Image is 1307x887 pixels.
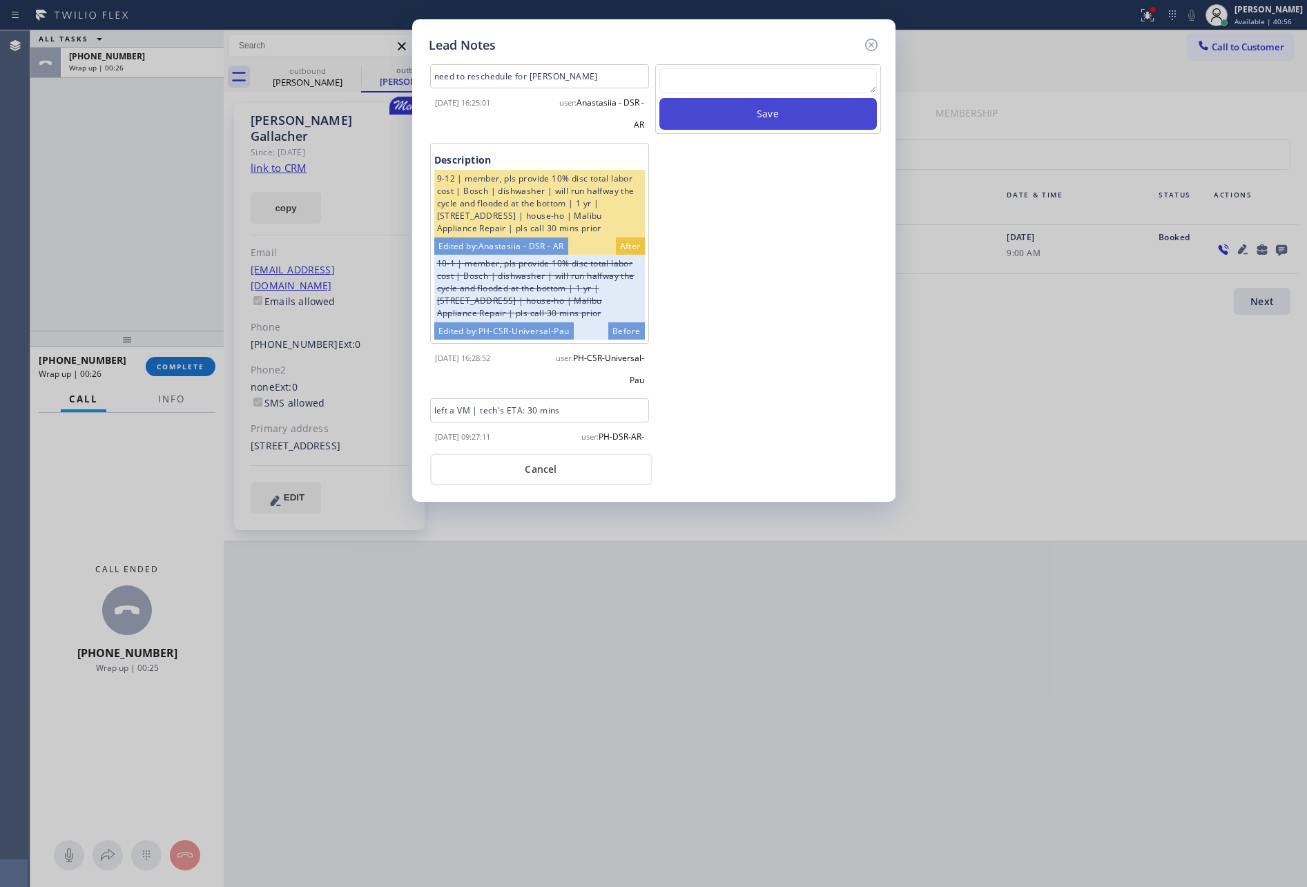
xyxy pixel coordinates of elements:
span: PH-CSR-Universal-Pau [573,352,644,386]
div: left a VM | tech's ETA: 30 mins [430,398,649,422]
div: 10-1 | member, pls provide 10% disc total labor cost | Bosch | dishwasher | will run halfway the ... [434,255,645,322]
span: [DATE] 16:28:52 [435,353,490,363]
span: PH-DSR-AR-[PERSON_NAME] [579,431,644,465]
span: user: [556,353,573,363]
div: Edited by: Anastasiia - DSR - AR [434,237,568,255]
div: After [616,237,645,255]
div: Edited by: PH-CSR-Universal-Pau [434,322,574,340]
div: Before [608,322,644,340]
button: Save [659,98,877,130]
span: user: [559,97,577,108]
h5: Lead Notes [429,36,496,55]
div: need to reschedule for [PERSON_NAME] [430,64,649,88]
button: Cancel [430,454,652,485]
span: user: [581,431,599,442]
span: [DATE] 16:25:01 [435,97,490,108]
span: [DATE] 09:27:11 [435,431,490,442]
div: 9-12 | member, pls provide 10% disc total labor cost | Bosch | dishwasher | will run halfway the ... [434,170,645,237]
div: Description [434,151,645,170]
span: Anastasiia - DSR - AR [577,97,644,130]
